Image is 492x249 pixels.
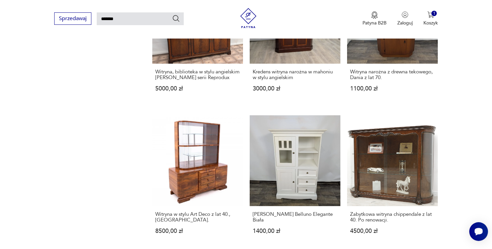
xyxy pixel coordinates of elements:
[469,222,488,241] iframe: Smartsupp widget button
[172,14,180,22] button: Szukaj
[155,228,240,234] p: 8500,00 zł
[362,11,387,26] button: Patyna B2B
[423,20,438,26] p: Koszyk
[238,8,258,28] img: Patyna - sklep z meblami i dekoracjami vintage
[253,86,337,91] p: 3000,00 zł
[350,228,435,234] p: 4500,00 zł
[253,69,337,80] h3: Kredens witryna narożna w mahoniu w stylu angielskim
[253,211,337,223] h3: [PERSON_NAME] Belluno Elegante Biała
[427,11,434,18] img: Ikona koszyka
[362,11,387,26] a: Ikona medaluPatyna B2B
[431,11,437,16] div: 1
[397,11,413,26] button: Zaloguj
[350,211,435,223] h3: Zabytkowa witryna chippendale z lat 40. Po renowacji.
[423,11,438,26] button: 1Koszyk
[350,69,435,80] h3: Witryna narożna z drewna tekowego, Dania z lat 70.
[347,115,438,247] a: Zabytkowa witryna chippendale z lat 40. Po renowacji.Zabytkowa witryna chippendale z lat 40. Po r...
[155,211,240,223] h3: Witryna w stylu Art Deco z lat 40., [GEOGRAPHIC_DATA].
[402,11,408,18] img: Ikonka użytkownika
[397,20,413,26] p: Zaloguj
[362,20,387,26] p: Patyna B2B
[350,86,435,91] p: 1100,00 zł
[371,11,378,19] img: Ikona medalu
[155,69,240,80] h3: Witryna, biblioteka w stylu angielskim [PERSON_NAME] serii Reprodux
[54,12,91,25] button: Sprzedawaj
[152,115,243,247] a: Witryna w stylu Art Deco z lat 40., Polska.Witryna w stylu Art Deco z lat 40., [GEOGRAPHIC_DATA]....
[253,228,337,234] p: 1400,00 zł
[250,115,340,247] a: Witryna sosnowa Belluno Elegante Biała[PERSON_NAME] Belluno Elegante Biała1400,00 zł
[54,17,91,21] a: Sprzedawaj
[155,86,240,91] p: 5000,00 zł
